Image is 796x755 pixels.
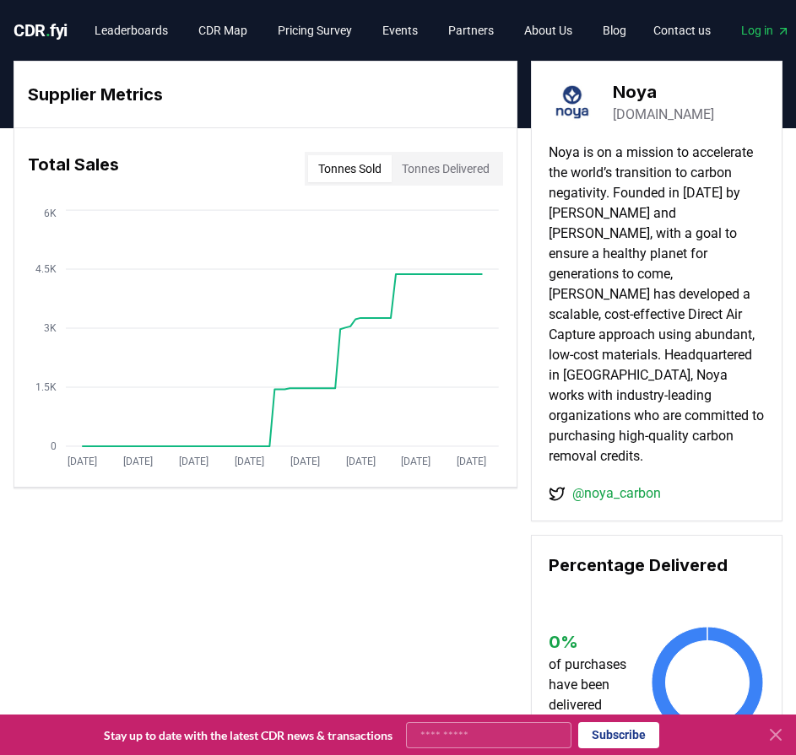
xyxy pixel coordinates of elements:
[28,82,503,107] h3: Supplier Metrics
[346,456,376,467] tspan: [DATE]
[123,456,153,467] tspan: [DATE]
[185,15,261,46] a: CDR Map
[741,22,790,39] span: Log in
[640,15,724,46] a: Contact us
[28,152,119,186] h3: Total Sales
[44,322,57,334] tspan: 3K
[589,15,640,46] a: Blog
[549,629,653,655] h3: 0 %
[613,105,714,125] a: [DOMAIN_NAME]
[35,381,57,393] tspan: 1.5K
[549,78,596,126] img: Noya-logo
[81,15,640,46] nav: Main
[35,263,57,275] tspan: 4.5K
[549,655,653,715] p: of purchases have been delivered
[511,15,586,46] a: About Us
[457,456,486,467] tspan: [DATE]
[68,456,97,467] tspan: [DATE]
[549,143,765,466] p: Noya is on a mission to accelerate the world’s transition to carbon negativity. Founded in [DATE]...
[44,208,57,219] tspan: 6K
[14,19,68,42] a: CDR.fyi
[179,456,208,467] tspan: [DATE]
[613,79,714,105] h3: Noya
[14,20,68,40] span: CDR fyi
[549,553,765,578] h3: Percentage Delivered
[51,440,57,452] tspan: 0
[46,20,51,40] span: .
[308,155,392,182] button: Tonnes Sold
[369,15,431,46] a: Events
[435,15,507,46] a: Partners
[264,15,366,46] a: Pricing Survey
[81,15,181,46] a: Leaderboards
[401,456,430,467] tspan: [DATE]
[235,456,264,467] tspan: [DATE]
[572,483,661,504] a: @noya_carbon
[392,155,500,182] button: Tonnes Delivered
[290,456,320,467] tspan: [DATE]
